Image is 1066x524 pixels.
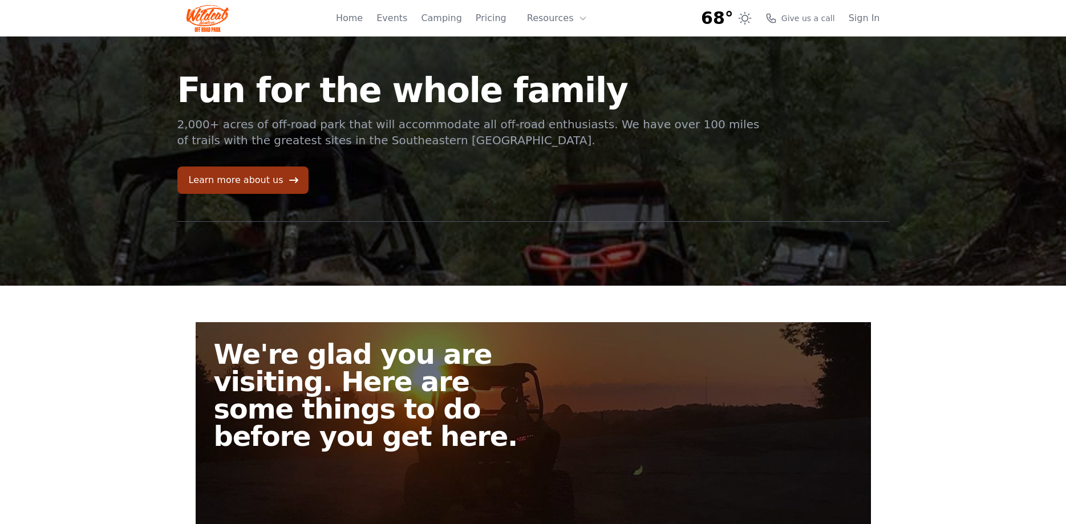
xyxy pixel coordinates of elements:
[701,8,733,29] span: 68°
[177,116,761,148] p: 2,000+ acres of off-road park that will accommodate all off-road enthusiasts. We have over 100 mi...
[336,11,363,25] a: Home
[476,11,506,25] a: Pricing
[177,73,761,107] h1: Fun for the whole family
[376,11,407,25] a: Events
[214,340,542,450] h2: We're glad you are visiting. Here are some things to do before you get here.
[177,166,309,194] a: Learn more about us
[421,11,461,25] a: Camping
[187,5,229,32] img: Wildcat Logo
[781,13,835,24] span: Give us a call
[765,13,835,24] a: Give us a call
[520,7,594,30] button: Resources
[849,11,880,25] a: Sign In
